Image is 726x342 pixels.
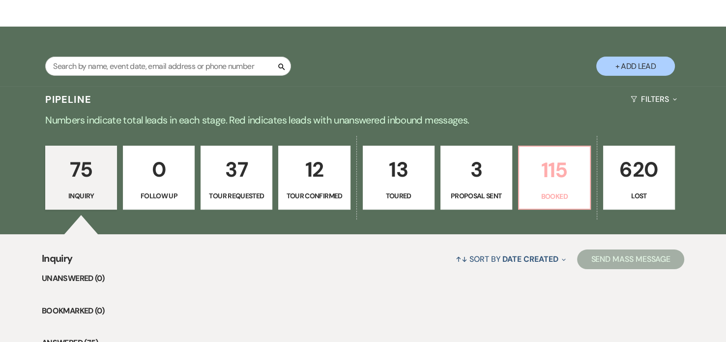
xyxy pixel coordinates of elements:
[525,154,584,187] p: 115
[447,153,506,186] p: 3
[610,190,668,201] p: Lost
[45,146,117,210] a: 75Inquiry
[207,153,266,186] p: 37
[42,305,684,317] li: Bookmarked (0)
[456,254,467,264] span: ↑↓
[201,146,272,210] a: 37Tour Requested
[369,153,428,186] p: 13
[502,254,558,264] span: Date Created
[42,251,73,272] span: Inquiry
[518,146,591,210] a: 115Booked
[525,191,584,202] p: Booked
[45,93,91,106] h3: Pipeline
[452,246,570,272] button: Sort By Date Created
[52,153,111,186] p: 75
[596,57,675,76] button: + Add Lead
[447,190,506,201] p: Proposal Sent
[207,190,266,201] p: Tour Requested
[363,146,435,210] a: 13Toured
[285,190,344,201] p: Tour Confirmed
[603,146,675,210] a: 620Lost
[129,153,188,186] p: 0
[45,57,291,76] input: Search by name, event date, email address or phone number
[123,146,195,210] a: 0Follow Up
[42,272,684,285] li: Unanswered (0)
[577,249,684,269] button: Send Mass Message
[369,190,428,201] p: Toured
[9,112,717,128] p: Numbers indicate total leads in each stage. Red indicates leads with unanswered inbound messages.
[627,86,680,112] button: Filters
[285,153,344,186] p: 12
[440,146,512,210] a: 3Proposal Sent
[52,190,111,201] p: Inquiry
[129,190,188,201] p: Follow Up
[610,153,668,186] p: 620
[278,146,350,210] a: 12Tour Confirmed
